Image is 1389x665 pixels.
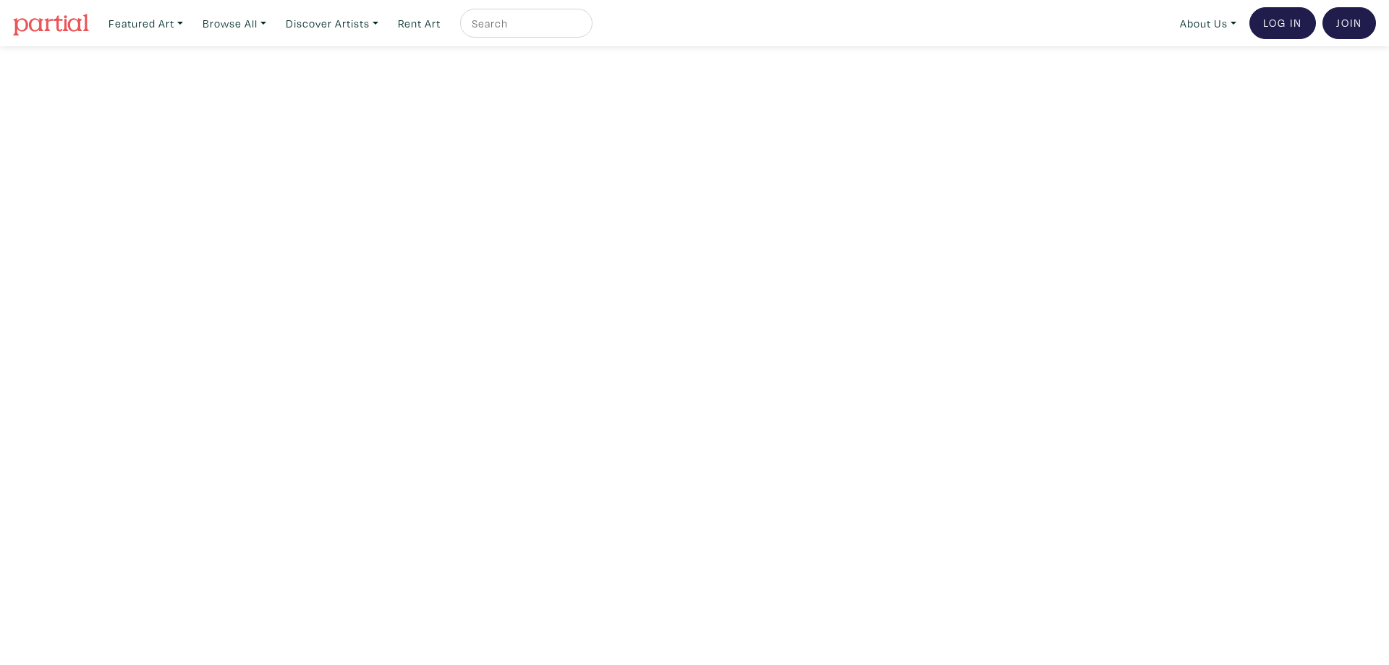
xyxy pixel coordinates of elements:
a: Log In [1249,7,1316,39]
a: About Us [1173,9,1243,38]
a: Join [1322,7,1376,39]
a: Discover Artists [279,9,385,38]
a: Featured Art [102,9,190,38]
a: Rent Art [391,9,447,38]
a: Browse All [196,9,273,38]
input: Search [470,14,579,33]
